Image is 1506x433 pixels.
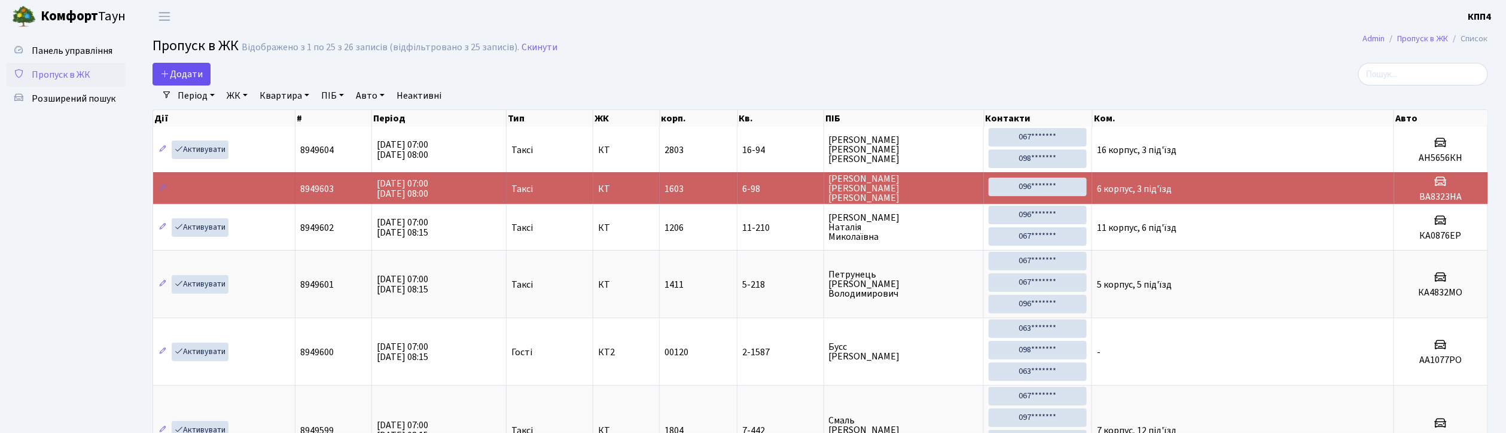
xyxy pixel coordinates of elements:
[1097,182,1172,196] span: 6 корпус, 3 під'їзд
[507,110,593,127] th: Тип
[32,68,90,81] span: Пропуск в ЖК
[664,182,684,196] span: 1603
[1363,32,1385,45] a: Admin
[742,184,818,194] span: 6-98
[160,68,203,81] span: Додати
[172,343,228,361] a: Активувати
[153,63,211,86] a: Додати
[598,280,654,289] span: КТ
[1097,346,1100,359] span: -
[295,110,372,127] th: #
[6,63,126,87] a: Пропуск в ЖК
[742,280,818,289] span: 5-218
[1358,63,1488,86] input: Пошук...
[255,86,314,106] a: Квартира
[1345,26,1506,51] nav: breadcrumb
[1394,110,1488,127] th: Авто
[1398,32,1449,45] a: Пропуск в ЖК
[742,347,818,357] span: 2-1587
[1468,10,1492,23] b: КПП4
[984,110,1093,127] th: Контакти
[377,273,428,296] span: [DATE] 07:00 [DATE] 08:15
[377,177,428,200] span: [DATE] 07:00 [DATE] 08:00
[372,110,507,127] th: Період
[351,86,389,106] a: Авто
[1097,221,1176,234] span: 11 корпус, 6 під'їзд
[1399,355,1483,366] h5: АА1077РО
[1468,10,1492,24] a: КПП4
[593,110,660,127] th: ЖК
[377,138,428,161] span: [DATE] 07:00 [DATE] 08:00
[522,42,557,53] a: Скинути
[598,347,654,357] span: КТ2
[6,39,126,63] a: Панель управління
[172,141,228,159] a: Активувати
[300,346,334,359] span: 8949600
[664,221,684,234] span: 1206
[598,184,654,194] span: КТ
[173,86,220,106] a: Період
[829,213,979,242] span: [PERSON_NAME] Наталія Миколаївна
[511,280,533,289] span: Таксі
[1399,153,1483,164] h5: АН5656КН
[377,216,428,239] span: [DATE] 07:00 [DATE] 08:15
[660,110,738,127] th: корп.
[824,110,984,127] th: ПІБ
[242,42,519,53] div: Відображено з 1 по 25 з 26 записів (відфільтровано з 25 записів).
[41,7,98,26] b: Комфорт
[1449,32,1488,45] li: Список
[1093,110,1394,127] th: Ком.
[172,218,228,237] a: Активувати
[742,223,818,233] span: 11-210
[598,223,654,233] span: КТ
[6,87,126,111] a: Розширений пошук
[300,221,334,234] span: 8949602
[153,35,239,56] span: Пропуск в ЖК
[511,347,532,357] span: Гості
[742,145,818,155] span: 16-94
[32,92,115,105] span: Розширений пошук
[1399,230,1483,242] h5: КА0876ЕР
[511,145,533,155] span: Таксі
[829,135,979,164] span: [PERSON_NAME] [PERSON_NAME] [PERSON_NAME]
[172,275,228,294] a: Активувати
[41,7,126,27] span: Таун
[300,278,334,291] span: 8949601
[829,270,979,298] span: Петрунець [PERSON_NAME] Володимирович
[392,86,446,106] a: Неактивні
[300,144,334,157] span: 8949604
[153,110,295,127] th: Дії
[664,278,684,291] span: 1411
[664,144,684,157] span: 2803
[1399,191,1483,203] h5: ВА8323НА
[222,86,252,106] a: ЖК
[316,86,349,106] a: ПІБ
[598,145,654,155] span: КТ
[511,184,533,194] span: Таксі
[12,5,36,29] img: logo.png
[32,44,112,57] span: Панель управління
[1097,278,1172,291] span: 5 корпус, 5 під'їзд
[664,346,688,359] span: 00120
[150,7,179,26] button: Переключити навігацію
[511,223,533,233] span: Таксі
[1097,144,1176,157] span: 16 корпус, 3 під'їзд
[377,340,428,364] span: [DATE] 07:00 [DATE] 08:15
[738,110,824,127] th: Кв.
[829,174,979,203] span: [PERSON_NAME] [PERSON_NAME] [PERSON_NAME]
[1399,287,1483,298] h5: КА4832МО
[300,182,334,196] span: 8949603
[829,342,979,361] span: Бусс [PERSON_NAME]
